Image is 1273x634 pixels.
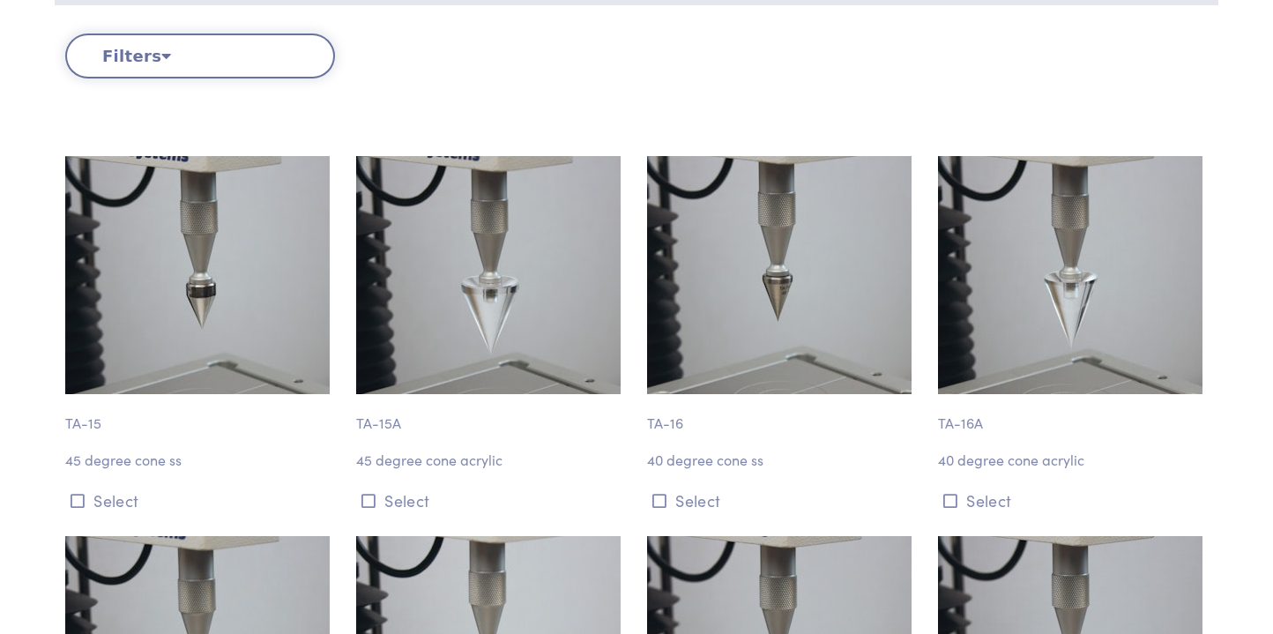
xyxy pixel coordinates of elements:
[65,156,330,394] img: cone_ta-15_45-degree_2.jpg
[938,449,1208,472] p: 40 degree cone acrylic
[356,449,626,472] p: 45 degree cone acrylic
[65,394,335,435] p: TA-15
[938,156,1202,394] img: cone_ta-16a_40-degree_2.jpg
[65,486,335,515] button: Select
[356,486,626,515] button: Select
[938,394,1208,435] p: TA-16A
[647,449,917,472] p: 40 degree cone ss
[647,486,917,515] button: Select
[356,394,626,435] p: TA-15A
[65,449,335,472] p: 45 degree cone ss
[647,394,917,435] p: TA-16
[647,156,912,394] img: cone_ta-16_40-degree_2.jpg
[938,486,1208,515] button: Select
[65,34,335,78] button: Filters
[356,156,621,394] img: cone_ta-15a_45-degree_2.jpg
